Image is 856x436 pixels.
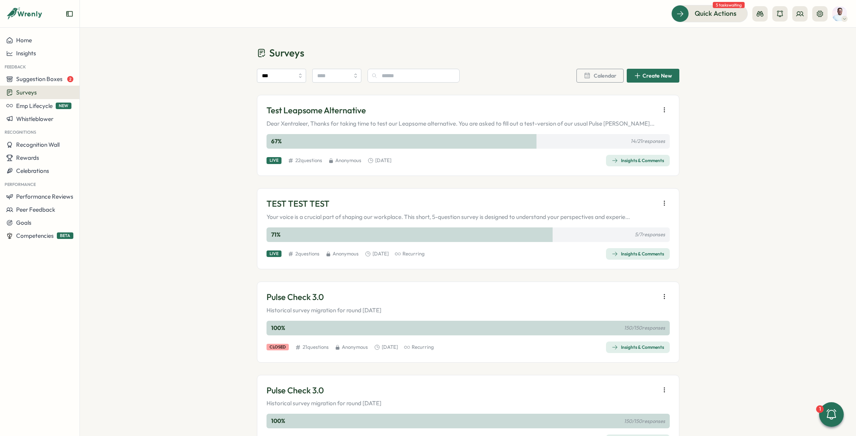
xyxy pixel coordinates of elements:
[16,219,31,226] span: Goals
[402,250,425,257] p: Recurring
[267,306,381,315] p: Historical survey migration for round [DATE]
[606,248,670,260] button: Insights & Comments
[612,251,664,257] div: Insights & Comments
[342,344,368,351] span: Anonymous
[631,138,665,145] p: 14 / 21 responses
[267,104,654,116] p: Test Leapsome Alternative
[271,324,286,332] p: 100 %
[271,137,286,146] p: 67 %
[16,193,73,200] span: Performance Reviews
[271,230,286,239] p: 71 %
[627,69,679,83] button: Create New
[267,213,630,221] p: Your voice is a crucial part of shaping our workplace. This short, 5-question survey is designed ...
[303,344,329,351] p: 21 question s
[375,157,391,164] p: [DATE]
[16,75,63,83] span: Suggestion Boxes
[642,73,672,78] span: Create New
[16,89,37,96] span: Surveys
[267,385,381,396] p: Pulse Check 3.0
[67,76,73,82] span: 2
[267,399,381,408] p: Historical survey migration for round [DATE]
[819,402,844,427] button: 1
[412,344,434,351] p: Recurring
[16,141,60,148] span: Recognition Wall
[66,10,73,18] button: Expand sidebar
[295,157,322,164] p: 22 question s
[267,198,630,210] p: TEST TEST TEST
[382,344,398,351] p: [DATE]
[295,250,320,257] p: 2 question s
[671,5,748,22] button: Quick Actions
[57,232,73,239] span: BETA
[267,157,281,164] div: Live
[56,103,71,109] span: NEW
[612,157,664,164] div: Insights & Comments
[16,154,39,161] span: Rewards
[16,115,53,123] span: Whistleblower
[16,36,32,44] span: Home
[267,119,654,128] p: Dear Xentraleer, Thanks for taking time to test our Leapsome alternative. You are asked to fill o...
[267,250,281,257] div: Live
[16,102,53,109] span: Emp Lifecycle
[606,155,670,166] button: Insights & Comments
[267,344,289,350] div: closed
[606,342,670,353] button: Insights & Comments
[373,250,389,257] p: [DATE]
[816,405,824,413] div: 1
[624,325,665,332] p: 150 / 150 responses
[16,232,54,239] span: Competencies
[624,418,665,425] p: 150 / 150 responses
[333,250,359,257] span: Anonymous
[695,8,737,18] span: Quick Actions
[576,69,624,83] button: Calendar
[635,231,665,238] p: 5 / 7 responses
[16,206,55,213] span: Peer Feedback
[832,7,847,21] img: Johannes Keller
[713,2,745,8] span: 5 tasks waiting
[269,46,304,60] span: Surveys
[16,167,49,174] span: Celebrations
[267,291,381,303] p: Pulse Check 3.0
[594,73,616,78] span: Calendar
[271,417,286,425] p: 100 %
[335,157,361,164] span: Anonymous
[16,50,36,57] span: Insights
[612,344,664,350] div: Insights & Comments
